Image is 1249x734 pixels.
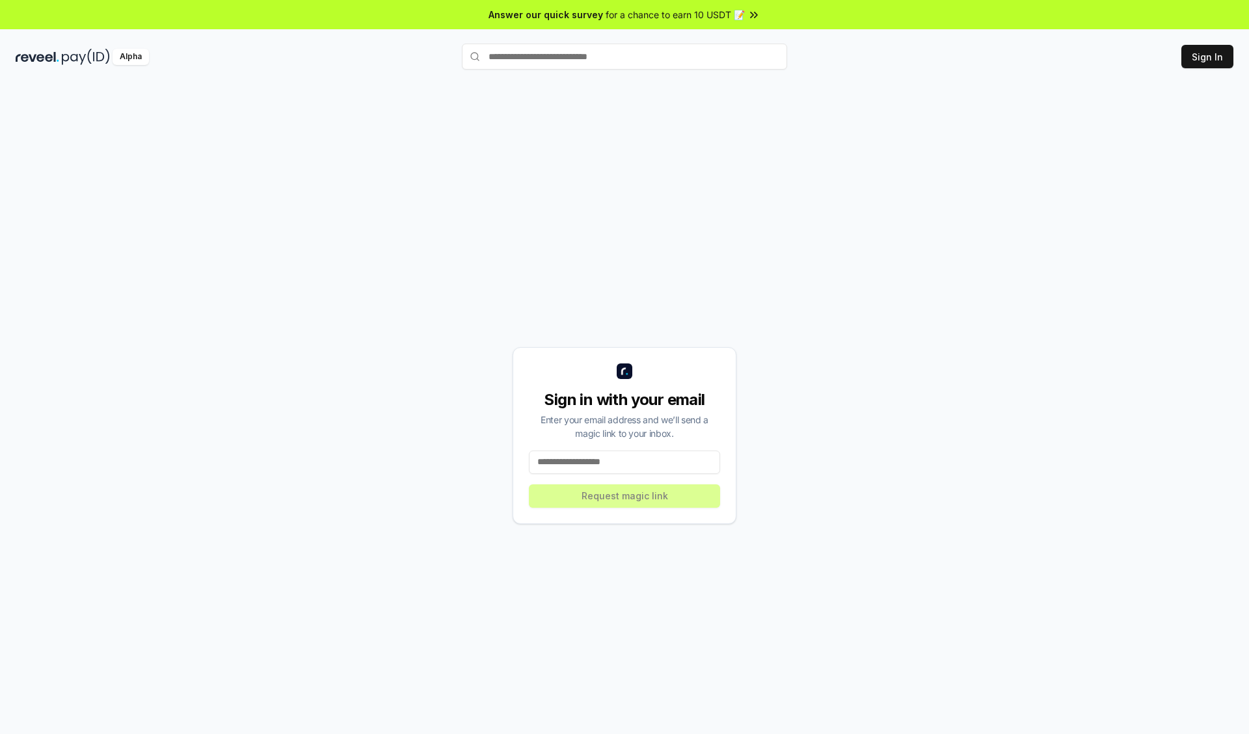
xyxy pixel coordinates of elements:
img: logo_small [617,363,632,379]
span: for a chance to earn 10 USDT 📝 [606,8,745,21]
div: Enter your email address and we’ll send a magic link to your inbox. [529,413,720,440]
img: pay_id [62,49,110,65]
div: Alpha [113,49,149,65]
span: Answer our quick survey [489,8,603,21]
div: Sign in with your email [529,389,720,410]
img: reveel_dark [16,49,59,65]
button: Sign In [1181,45,1233,68]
